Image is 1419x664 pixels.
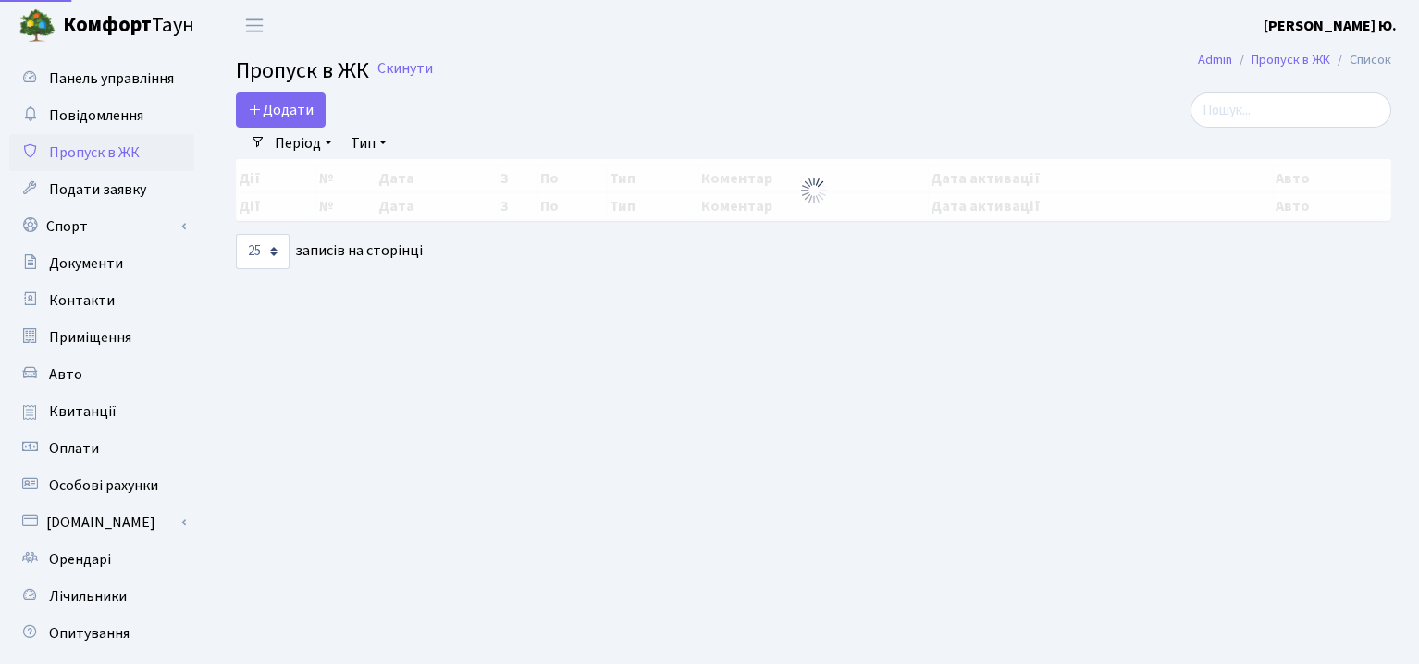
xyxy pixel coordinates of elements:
[9,393,194,430] a: Квитанції
[49,438,99,459] span: Оплати
[49,401,117,422] span: Квитанції
[9,615,194,652] a: Опитування
[9,319,194,356] a: Приміщення
[1264,16,1397,36] b: [PERSON_NAME] Ю.
[236,234,423,269] label: записів на сторінці
[9,356,194,393] a: Авто
[9,245,194,282] a: Документи
[9,578,194,615] a: Лічильники
[248,100,314,120] span: Додати
[9,97,194,134] a: Повідомлення
[9,134,194,171] a: Пропуск в ЖК
[63,10,152,40] b: Комфорт
[49,290,115,311] span: Контакти
[9,504,194,541] a: [DOMAIN_NAME]
[1252,50,1330,69] a: Пропуск в ЖК
[9,282,194,319] a: Контакти
[49,364,82,385] span: Авто
[9,208,194,245] a: Спорт
[49,142,140,163] span: Пропуск в ЖК
[49,68,174,89] span: Панель управління
[49,586,127,607] span: Лічильники
[9,467,194,504] a: Особові рахунки
[1330,50,1391,70] li: Список
[236,55,369,87] span: Пропуск в ЖК
[9,430,194,467] a: Оплати
[343,128,394,159] a: Тип
[49,327,131,348] span: Приміщення
[1264,15,1397,37] a: [PERSON_NAME] Ю.
[49,475,158,496] span: Особові рахунки
[9,60,194,97] a: Панель управління
[1198,50,1232,69] a: Admin
[377,60,433,78] a: Скинути
[799,176,829,205] img: Обробка...
[49,105,143,126] span: Повідомлення
[1170,41,1419,80] nav: breadcrumb
[49,623,130,644] span: Опитування
[267,128,339,159] a: Період
[9,541,194,578] a: Орендарі
[49,549,111,570] span: Орендарі
[49,179,146,200] span: Подати заявку
[63,10,194,42] span: Таун
[236,92,326,128] a: Додати
[236,234,290,269] select: записів на сторінці
[1191,92,1391,128] input: Пошук...
[19,7,56,44] img: logo.png
[9,171,194,208] a: Подати заявку
[231,10,278,41] button: Переключити навігацію
[49,253,123,274] span: Документи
